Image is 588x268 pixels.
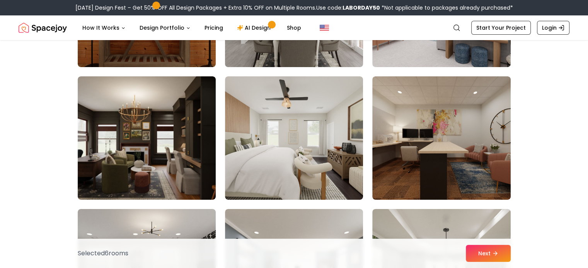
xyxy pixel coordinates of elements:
[19,15,569,40] nav: Global
[198,20,229,35] a: Pricing
[316,4,380,12] span: Use code:
[343,4,380,12] b: LABORDAY50
[78,76,216,200] img: Room room-64
[466,245,511,262] button: Next
[372,76,510,200] img: Room room-66
[225,76,363,200] img: Room room-65
[320,23,329,32] img: United States
[76,20,132,35] button: How It Works
[133,20,197,35] button: Design Portfolio
[76,20,307,35] nav: Main
[471,21,531,35] a: Start Your Project
[19,20,67,35] a: Spacejoy
[380,4,513,12] span: *Not applicable to packages already purchased*
[75,4,513,12] div: [DATE] Design Fest – Get 50% OFF All Design Packages + Extra 10% OFF on Multiple Rooms.
[78,249,128,258] p: Selected 6 room s
[19,20,67,35] img: Spacejoy Logo
[281,20,307,35] a: Shop
[231,20,279,35] a: AI Design
[537,21,569,35] a: Login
